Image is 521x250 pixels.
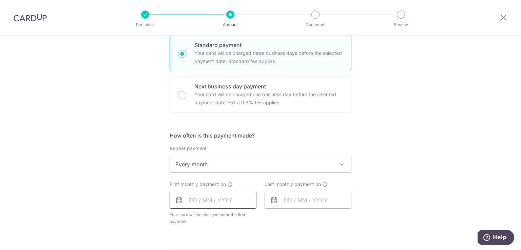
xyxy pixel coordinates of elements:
p: Next business day payment [194,82,343,90]
p: Amount [205,21,255,28]
span: Last monthly payment on [265,181,321,188]
label: Repeat payment [170,145,207,152]
p: Your card will be charged one business day before the selected payment date. Extra 0.3% fee applies. [194,90,343,107]
iframe: Opens a widget where you can find more information [478,230,514,247]
p: Standard payment [194,41,343,49]
input: DD / MM / YYYY [265,192,351,209]
h5: How often is this payment made? [170,131,351,140]
p: Review [376,21,426,28]
img: CardUp [14,14,47,22]
p: Document [290,21,341,28]
input: DD / MM / YYYY [170,192,256,209]
p: Your card will be charged three business days before the selected payment date. Standard fee appl... [194,49,343,65]
span: Your card will be charged on [170,211,256,225]
span: Every month [170,156,351,172]
p: Recipient [120,21,170,28]
span: First monthly payment on [170,181,226,188]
